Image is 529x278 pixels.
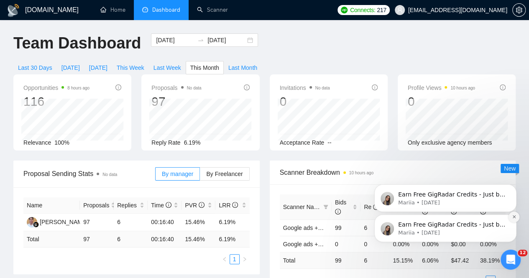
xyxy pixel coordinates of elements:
span: Connects: [350,5,375,15]
span: By Freelancer [206,171,243,177]
span: Last Week [153,63,181,72]
button: Last Week [149,61,186,74]
span: 100% [54,139,69,146]
h1: Team Dashboard [13,33,141,53]
a: homeHome [100,6,125,13]
span: LRR [219,202,238,209]
span: By manager [162,171,193,177]
a: 1 [230,255,239,264]
time: 10 hours ago [349,171,373,175]
span: info-circle [166,202,171,208]
button: left [220,254,230,264]
button: Last Month [224,61,262,74]
span: Profile Views [408,83,475,93]
span: Proposal Sending Stats [23,168,155,179]
img: gigradar-bm.png [33,222,39,227]
td: 15.46 % [181,231,215,247]
td: 38.19 % [477,252,506,268]
img: AC [27,217,37,227]
span: dashboard [142,7,148,13]
span: info-circle [115,84,121,90]
span: info-circle [335,209,341,214]
span: swap-right [197,37,204,43]
div: 0 [408,94,475,110]
td: 99 [332,252,360,268]
span: Last Month [228,63,257,72]
td: Total [280,252,332,268]
span: [DATE] [61,63,80,72]
span: to [197,37,204,43]
div: 0 [280,94,330,110]
span: left [222,257,227,262]
img: upwork-logo.png [341,7,348,13]
span: No data [187,86,202,90]
span: filter [322,201,330,213]
button: This Week [112,61,149,74]
span: info-circle [372,84,378,90]
td: 0 [360,236,389,252]
span: right [242,257,247,262]
span: This Month [190,63,219,72]
a: searchScanner [197,6,228,13]
span: No data [102,172,117,177]
a: AC[PERSON_NAME] [27,218,88,225]
td: 00:16:40 [148,214,181,231]
button: right [240,254,250,264]
span: Proposals [151,83,201,93]
td: 97 [80,231,114,247]
a: Google ads +meta (titles only) [283,224,361,231]
li: Next Page [240,254,250,264]
span: info-circle [232,202,238,208]
span: Scanner Name [283,204,322,210]
td: 6 [114,214,148,231]
span: No data [315,86,330,90]
span: Scanner Breakdown [280,167,506,178]
span: 217 [377,5,386,15]
button: setting [512,3,526,17]
span: info-circle [244,84,250,90]
span: Bids [335,199,346,215]
span: Opportunities [23,83,89,93]
span: setting [513,7,525,13]
time: 8 hours ago [67,86,89,90]
iframe: Intercom live chat [501,250,521,270]
td: 00:16:40 [148,231,181,247]
td: 6.19% [215,214,249,231]
td: 15.15 % [390,252,419,268]
th: Proposals [80,197,114,214]
span: [DATE] [89,63,107,72]
span: Replies [117,201,138,210]
span: 12 [518,250,527,256]
td: 6.19 % [215,231,249,247]
span: Time [151,202,171,209]
time: 10 hours ago [450,86,475,90]
td: 6 [114,231,148,247]
th: Replies [114,197,148,214]
span: Invitations [280,83,330,93]
td: Total [23,231,80,247]
li: Previous Page [220,254,230,264]
td: $ 47.42 [447,252,476,268]
span: Reply Rate [151,139,180,146]
div: 116 [23,94,89,110]
span: Proposals [83,201,109,210]
span: Last 30 Days [18,63,52,72]
span: Dashboard [152,6,180,13]
span: user [397,7,403,13]
span: Acceptance Rate [280,139,325,146]
li: 1 [230,254,240,264]
button: Last 30 Days [13,61,57,74]
td: 6 [360,219,389,236]
iframe: To enrich screen reader interactions, please activate Accessibility in Grammarly extension settings [362,132,529,255]
td: 97 [80,214,114,231]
